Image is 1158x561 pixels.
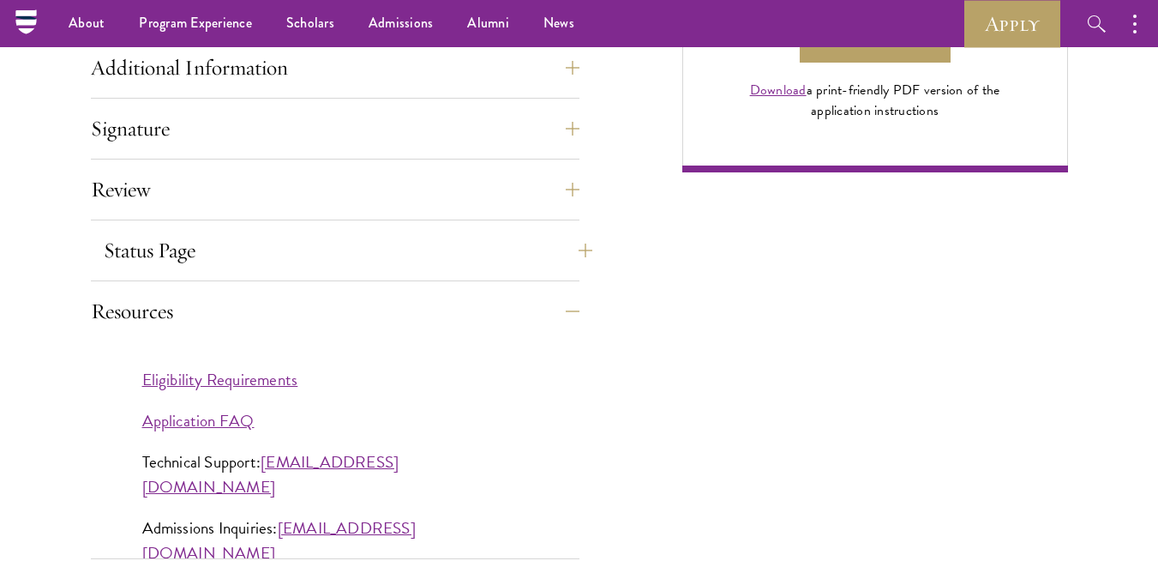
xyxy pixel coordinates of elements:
button: Additional Information [91,47,579,88]
a: Download [750,80,807,100]
div: a print-friendly PDF version of the application instructions [730,80,1020,121]
button: Status Page [104,230,592,271]
button: Review [91,169,579,210]
button: Resources [91,291,579,332]
a: [EMAIL_ADDRESS][DOMAIN_NAME] [142,449,399,499]
button: Signature [91,108,579,149]
a: Application FAQ [142,408,255,433]
p: Technical Support: [142,449,528,499]
a: Eligibility Requirements [142,367,298,392]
